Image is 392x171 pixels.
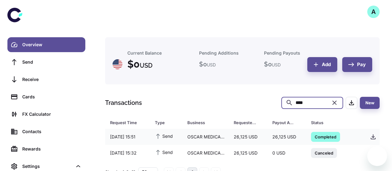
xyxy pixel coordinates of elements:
a: Contacts [7,124,85,139]
div: Overview [22,41,82,48]
div: Request Time [110,118,139,127]
h5: $ 0 [264,60,281,69]
span: USD [207,62,216,67]
button: Pay [342,57,372,72]
div: 26,125 USD [229,131,267,143]
div: Cards [22,93,82,100]
div: OSCAR MEDICARE PRIVATE LIMITED [182,131,229,143]
span: Send [155,149,173,155]
span: Request Time [110,118,147,127]
div: Requested Amount [234,118,257,127]
h5: $ 0 [199,60,216,69]
h1: Transactions [105,98,142,107]
span: Canceled [311,150,337,156]
span: Status [311,118,358,127]
div: Rewards [22,146,82,152]
div: Receive [22,76,82,83]
div: Contacts [22,128,82,135]
button: New [360,97,380,109]
a: Cards [7,89,85,104]
div: [DATE] 15:51 [105,131,150,143]
div: FX Calculator [22,111,82,118]
div: Settings [22,163,72,170]
span: Payout Amount [272,118,304,127]
h6: Pending Payouts [264,50,300,56]
a: Send [7,55,85,70]
a: FX Calculator [7,107,85,122]
div: Type [155,118,172,127]
div: Payout Amount [272,118,296,127]
div: 26,125 USD [229,147,267,159]
a: Receive [7,72,85,87]
span: Completed [311,133,340,140]
div: 26,125 USD [267,131,306,143]
span: Requested Amount [234,118,265,127]
a: Rewards [7,142,85,156]
span: USD [140,62,152,69]
iframe: Button to launch messaging window [367,146,387,166]
span: Type [155,118,180,127]
button: Add [307,57,337,72]
h6: Pending Additions [199,50,239,56]
h6: Current Balance [127,50,162,56]
span: USD [272,62,281,67]
div: Status [311,118,350,127]
div: 0 USD [267,147,306,159]
span: Send [155,133,173,139]
div: [DATE] 15:32 [105,147,150,159]
div: Send [22,59,82,65]
div: OSCAR MEDICARE PRIVATE LIMITED [182,147,229,159]
a: Overview [7,37,85,52]
button: A [367,6,380,18]
h4: $ 0 [127,57,152,72]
